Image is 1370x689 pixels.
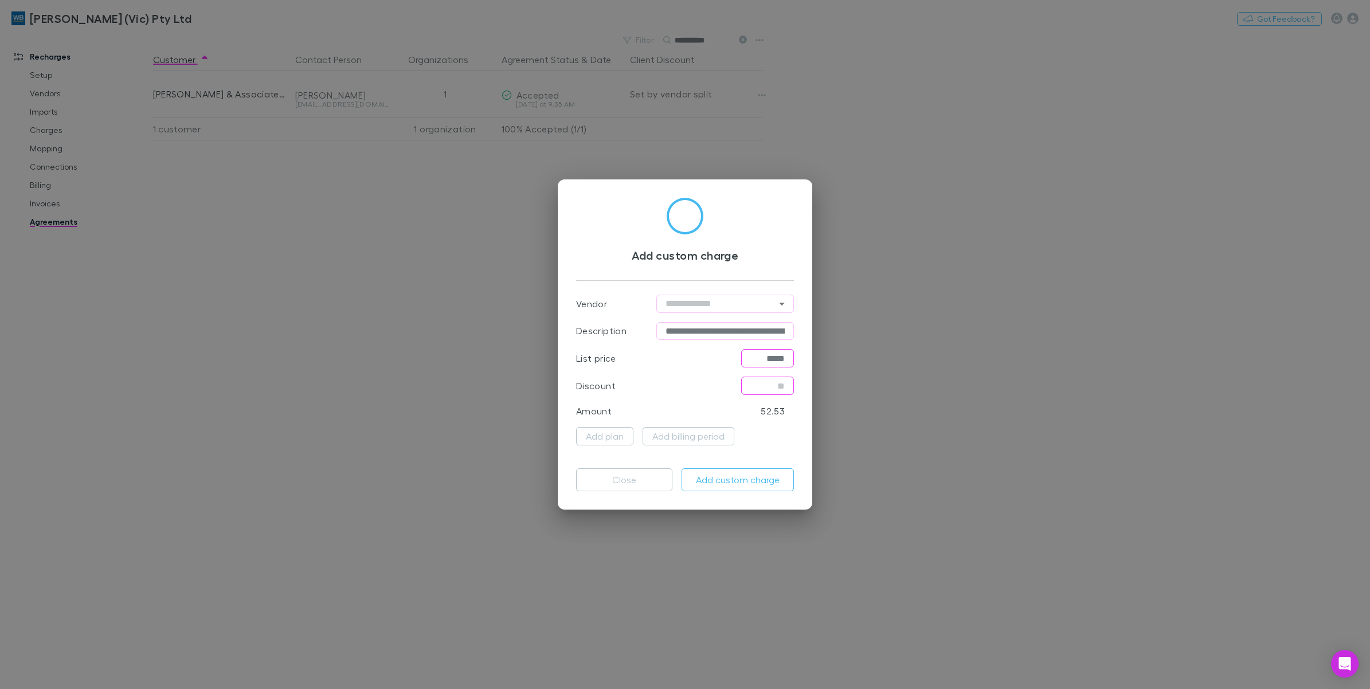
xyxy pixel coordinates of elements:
button: Add billing period [643,427,734,445]
button: Add plan [576,427,633,445]
p: Description [576,324,627,338]
button: Close [576,468,672,491]
p: Amount [576,404,612,418]
button: Open [774,296,790,312]
p: Vendor [576,297,607,311]
div: Open Intercom Messenger [1331,650,1359,678]
p: 52.53 [761,404,785,418]
h3: Add custom charge [576,248,794,262]
p: List price [576,351,616,365]
button: Add custom charge [682,468,794,491]
p: Discount [576,379,616,393]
